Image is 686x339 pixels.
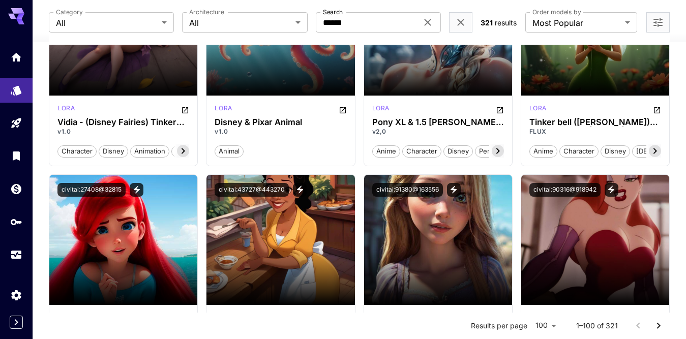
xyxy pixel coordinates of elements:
button: Open more filters [652,16,664,29]
span: person [475,146,505,157]
div: SD 1.5 [372,104,390,116]
label: Architecture [189,8,224,16]
button: animal [215,144,244,158]
p: v1.0 [57,127,189,136]
div: FLUX.1 D [529,104,547,116]
span: disney [99,146,128,157]
div: 100 [531,318,560,333]
span: character [403,146,441,157]
button: Open in CivitAI [496,104,504,116]
p: lora [215,104,232,113]
h3: Tinker bell ([PERSON_NAME]) Disney - FLUX | SD 1.5 | XL PONY | Illustrious XL - by YeiyeiArt [529,117,661,127]
button: View trigger words [130,183,143,197]
button: disney [601,144,630,158]
div: SD 1.5 [215,104,232,116]
p: v2,0 [372,127,504,136]
button: civitai:91380@163556 [372,183,443,197]
div: API Keys [10,215,22,228]
span: disney [444,146,472,157]
div: Pony XL & 1.5 Elsa Frozen-disney [372,117,504,127]
button: View trigger words [447,183,461,197]
span: All [189,17,291,29]
button: anime [529,144,557,158]
button: disney [443,144,473,158]
div: Models [10,82,22,95]
p: Results per page [471,321,527,331]
button: disney [99,144,128,158]
span: anime [373,146,400,157]
div: Home [10,51,22,64]
span: Most Popular [532,17,621,29]
span: animal [215,146,243,157]
span: All [56,17,158,29]
p: lora [57,104,75,113]
button: Open in CivitAI [653,104,661,116]
div: Settings [10,289,22,301]
p: 1–100 of 321 [576,321,618,331]
button: Clear filters (1) [455,16,467,29]
button: character [57,144,97,158]
iframe: Chat Widget [635,290,686,339]
div: Playground [10,117,22,130]
span: character [58,146,96,157]
h3: Pony XL & 1.5 [PERSON_NAME] Frozen-disney [372,117,504,127]
button: Expand sidebar [10,316,23,329]
div: Tinker bell (Peter Pan) Disney - FLUX | SD 1.5 | XL PONY | Illustrious XL - by YeiyeiArt [529,117,661,127]
span: [DEMOGRAPHIC_DATA] [172,146,253,157]
button: animation [130,144,169,158]
span: 321 [481,18,493,27]
button: character [559,144,599,158]
button: person [475,144,505,158]
p: lora [529,104,547,113]
p: FLUX [529,127,661,136]
p: v1.0 [215,127,346,136]
label: Order models by [532,8,581,16]
button: character [402,144,441,158]
button: View trigger words [605,183,618,197]
div: Wallet [10,182,22,195]
button: civitai:90316@918942 [529,183,601,197]
button: [DEMOGRAPHIC_DATA] [171,144,253,158]
div: Library [10,149,22,162]
h3: Disney & Pixar Animal [215,117,346,127]
div: SD 1.5 [57,104,75,116]
div: Usage [10,249,22,261]
span: character [560,146,598,157]
button: anime [372,144,400,158]
span: anime [530,146,557,157]
p: lora [372,104,390,113]
button: civitai:43727@443270 [215,183,289,197]
button: Open in CivitAI [339,104,347,116]
label: Search [323,8,343,16]
button: civitai:27408@32815 [57,183,126,197]
button: Open in CivitAI [181,104,189,116]
span: disney [601,146,630,157]
span: results [495,18,517,27]
h3: Vidia - (Disney Fairies) Tinker Bell Movie [57,117,189,127]
span: animation [131,146,169,157]
label: Category [56,8,83,16]
button: View trigger words [293,183,307,197]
